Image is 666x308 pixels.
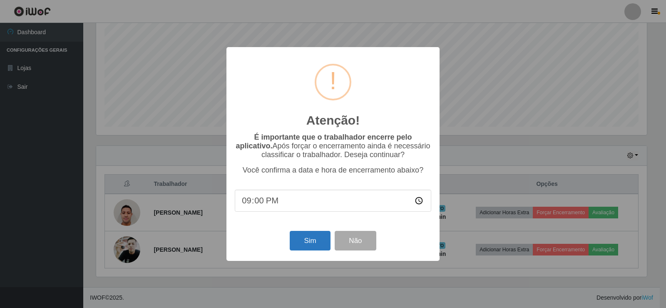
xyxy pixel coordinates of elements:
b: É importante que o trabalhador encerre pelo aplicativo. [236,133,412,150]
button: Não [335,231,376,250]
p: Você confirma a data e hora de encerramento abaixo? [235,166,431,175]
button: Sim [290,231,330,250]
p: Após forçar o encerramento ainda é necessário classificar o trabalhador. Deseja continuar? [235,133,431,159]
h2: Atenção! [306,113,360,128]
